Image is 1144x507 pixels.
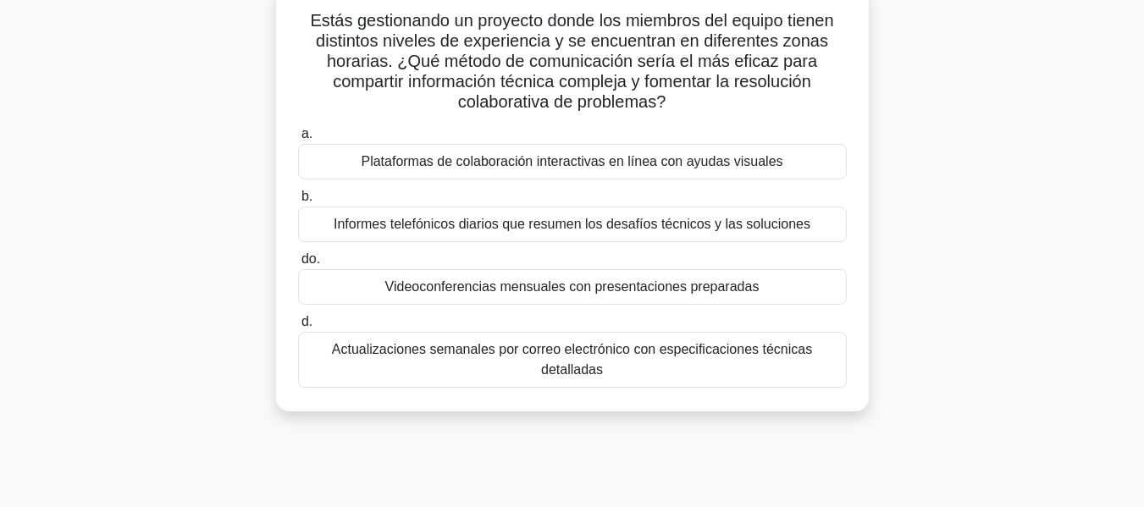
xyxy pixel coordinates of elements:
font: Actualizaciones semanales por correo electrónico con especificaciones técnicas detalladas [332,342,812,377]
font: a. [301,126,312,141]
font: d. [301,314,312,328]
font: Plataformas de colaboración interactivas en línea con ayudas visuales [361,154,782,168]
font: Informes telefónicos diarios que resumen los desafíos técnicos y las soluciones [334,217,810,231]
font: Videoconferencias mensuales con presentaciones preparadas [385,279,760,294]
font: Estás gestionando un proyecto donde los miembros del equipo tienen distintos niveles de experienc... [310,11,833,111]
font: do. [301,251,320,266]
font: b. [301,189,312,203]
